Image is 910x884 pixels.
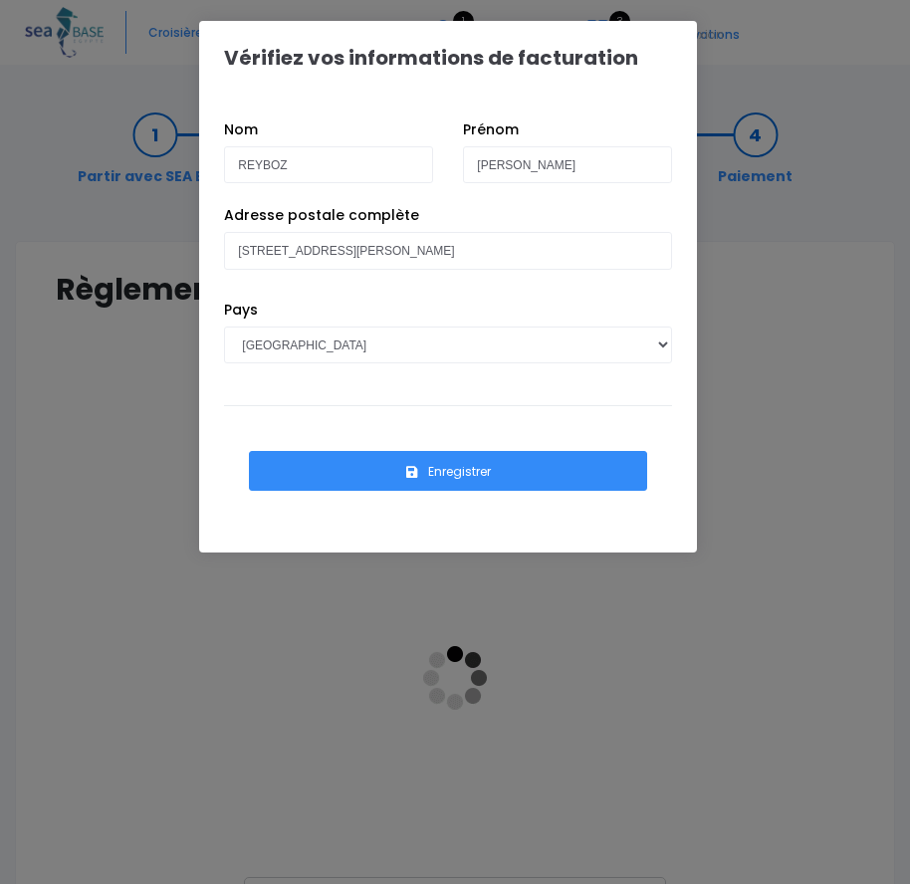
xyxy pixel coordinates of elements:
[224,205,419,226] label: Adresse postale complète
[249,451,647,491] button: Enregistrer
[224,300,258,321] label: Pays
[224,46,638,70] h1: Vérifiez vos informations de facturation
[224,119,258,140] label: Nom
[463,119,519,140] label: Prénom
